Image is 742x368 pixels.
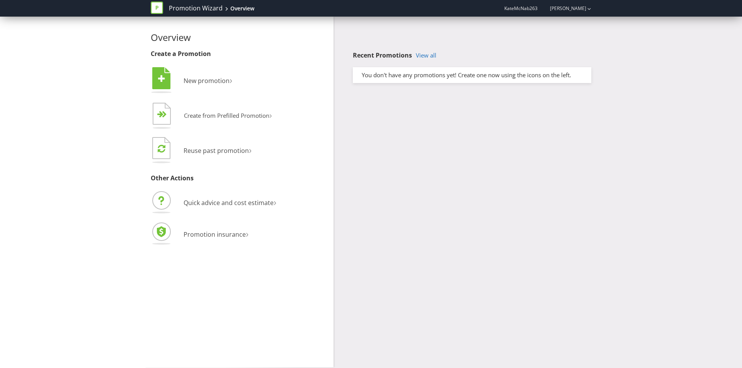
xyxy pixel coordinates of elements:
div: You don't have any promotions yet! Create one now using the icons on the left. [356,71,588,79]
h3: Other Actions [151,175,328,182]
span: › [274,195,276,208]
a: Quick advice and cost estimate› [151,198,276,207]
span: KateMcNab263 [504,5,538,12]
a: Promotion Wizard [169,4,223,13]
button: Create from Prefilled Promotion› [151,101,272,132]
tspan:  [158,144,165,153]
span: › [230,73,232,86]
h3: Create a Promotion [151,51,328,58]
a: View all [416,52,436,59]
span: Recent Promotions [353,51,412,59]
a: Promotion insurance› [151,230,248,239]
span: › [246,227,248,240]
span: › [269,109,272,121]
tspan:  [158,75,165,83]
h2: Overview [151,32,328,42]
span: New promotion [184,76,230,85]
span: Create from Prefilled Promotion [184,112,269,119]
span: › [249,143,252,156]
span: Promotion insurance [184,230,246,239]
a: [PERSON_NAME] [542,5,586,12]
div: Overview [230,5,254,12]
span: Reuse past promotion [184,146,249,155]
tspan:  [162,111,167,118]
span: Quick advice and cost estimate [184,198,274,207]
